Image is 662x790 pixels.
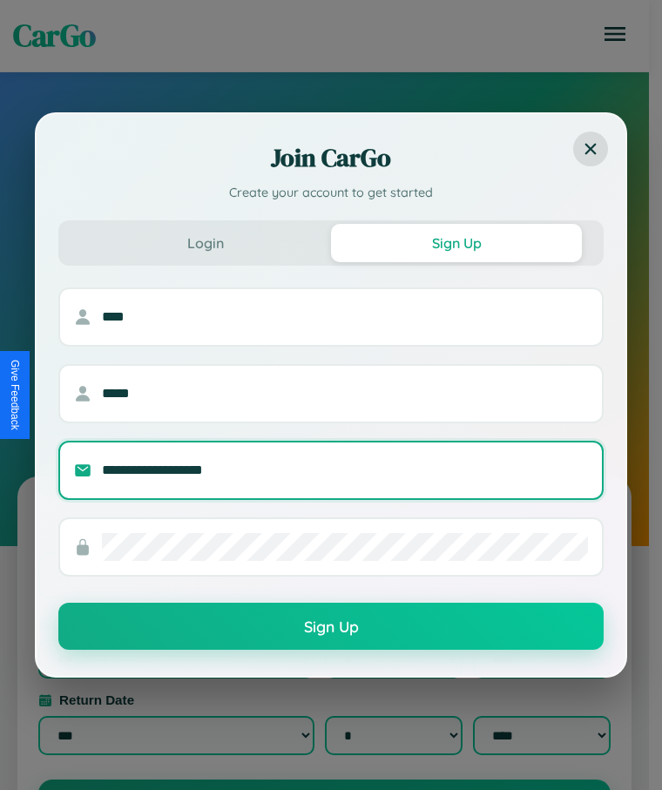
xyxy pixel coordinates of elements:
p: Create your account to get started [58,184,604,203]
button: Sign Up [58,603,604,650]
button: Sign Up [331,224,582,262]
h2: Join CarGo [58,140,604,175]
div: Give Feedback [9,360,21,430]
button: Login [80,224,331,262]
